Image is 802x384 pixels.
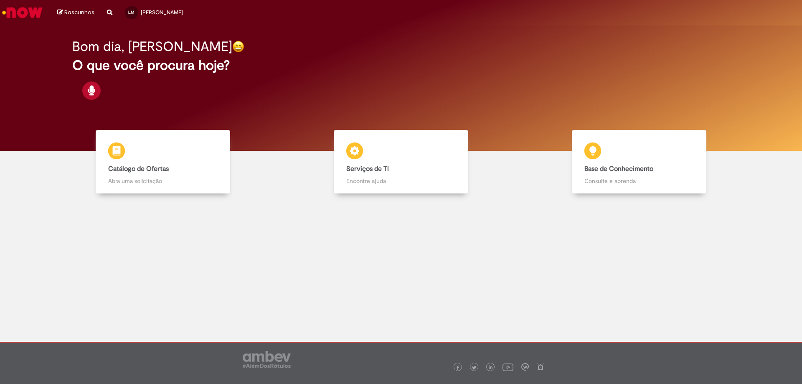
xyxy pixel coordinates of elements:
h2: Bom dia, [PERSON_NAME] [72,39,232,54]
p: Abra uma solicitação [108,177,218,185]
img: ServiceNow [1,4,44,21]
a: Serviços de TI Encontre ajuda [282,130,520,194]
img: logo_footer_facebook.png [456,366,460,370]
img: logo_footer_ambev_rotulo_gray.png [243,351,291,368]
a: Rascunhos [57,9,94,17]
img: logo_footer_youtube.png [503,361,513,372]
p: Encontre ajuda [346,177,456,185]
img: logo_footer_twitter.png [472,366,476,370]
img: logo_footer_naosei.png [537,363,544,371]
b: Base de Conhecimento [584,165,653,173]
span: LM [128,10,135,15]
b: Serviços de TI [346,165,389,173]
h2: O que você procura hoje? [72,58,730,73]
b: Catálogo de Ofertas [108,165,169,173]
img: happy-face.png [232,41,244,53]
a: Catálogo de Ofertas Abra uma solicitação [44,130,282,194]
span: [PERSON_NAME] [141,9,183,16]
p: Consulte e aprenda [584,177,694,185]
img: logo_footer_linkedin.png [489,365,493,370]
a: Base de Conhecimento Consulte e aprenda [520,130,758,194]
img: logo_footer_workplace.png [521,363,529,371]
span: Rascunhos [64,8,94,16]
